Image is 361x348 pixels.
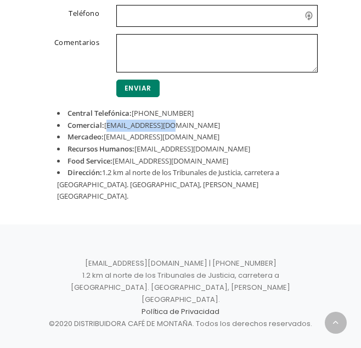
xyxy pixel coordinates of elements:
p: [EMAIL_ADDRESS][DOMAIN_NAME] | [PHONE_NUMBER] 1.2 km al norte de los Tribunales de Justicia, carr... [49,257,312,330]
label: Teléfono [35,5,108,25]
strong: Comercial: [67,120,104,130]
strong: Dirección: [67,167,102,177]
strong: Food Service: [67,156,112,166]
li: [EMAIL_ADDRESS][DOMAIN_NAME] [57,155,304,167]
button: Enviar [116,80,160,97]
a: Política de Privacidad [142,306,219,317]
li: [EMAIL_ADDRESS][DOMAIN_NAME] [57,120,304,132]
label: Comentarios [35,34,108,70]
strong: Central Telefónica: [67,108,132,118]
li: [EMAIL_ADDRESS][DOMAIN_NAME] [57,143,304,155]
li: [EMAIL_ADDRESS][DOMAIN_NAME] [57,131,304,143]
strong: Recursos Humanos: [67,144,134,154]
strong: Mercadeo: [67,132,104,142]
li: [PHONE_NUMBER] [57,108,304,120]
li: 1.2 km al norte de los Tribunales de Justicia, carretera a [GEOGRAPHIC_DATA]. [GEOGRAPHIC_DATA], ... [57,167,304,203]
